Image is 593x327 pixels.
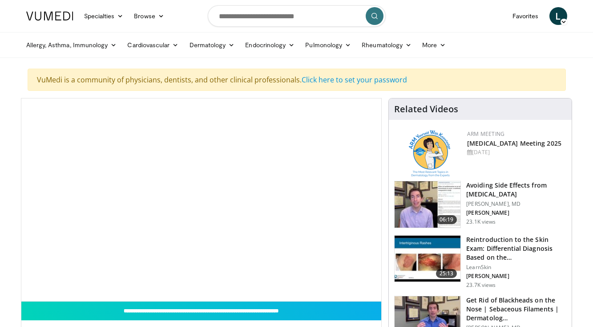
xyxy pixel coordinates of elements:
[300,36,356,54] a: Pulmonology
[394,235,566,289] a: 25:13 Reintroduction to the Skin Exam: Differential Diagnosis Based on the… LearnSkin [PERSON_NAM...
[466,200,566,208] p: [PERSON_NAME], MD
[466,296,566,323] h3: Get Rid of Blackheads on the Nose | Sebaceous Filaments | Dermatolog…
[395,236,460,282] img: 022c50fb-a848-4cac-a9d8-ea0906b33a1b.150x105_q85_crop-smart_upscale.jpg
[409,130,450,177] img: 89a28c6a-718a-466f-b4d1-7c1f06d8483b.png.150x105_q85_autocrop_double_scale_upscale_version-0.2.png
[21,36,122,54] a: Allergy, Asthma, Immunology
[466,218,496,225] p: 23.1K views
[395,181,460,228] img: 6f9900f7-f6e7-4fd7-bcbb-2a1dc7b7d476.150x105_q85_crop-smart_upscale.jpg
[394,104,458,114] h4: Related Videos
[436,269,457,278] span: 25:13
[466,273,566,280] p: [PERSON_NAME]
[466,209,566,217] p: [PERSON_NAME]
[466,235,566,262] h3: Reintroduction to the Skin Exam: Differential Diagnosis Based on the…
[507,7,544,25] a: Favorites
[466,264,566,271] p: LearnSkin
[467,139,561,147] a: [MEDICAL_DATA] Meeting 2025
[122,36,184,54] a: Cardiovascular
[467,130,504,138] a: ARM Meeting
[466,181,566,199] h3: Avoiding Side Effects from [MEDICAL_DATA]
[356,36,417,54] a: Rheumatology
[467,148,565,156] div: [DATE]
[21,98,382,302] video-js: Video Player
[466,282,496,289] p: 23.7K views
[208,5,386,27] input: Search topics, interventions
[417,36,451,54] a: More
[240,36,300,54] a: Endocrinology
[26,12,73,20] img: VuMedi Logo
[436,215,457,224] span: 06:19
[549,7,567,25] a: L
[184,36,240,54] a: Dermatology
[79,7,129,25] a: Specialties
[129,7,169,25] a: Browse
[394,181,566,228] a: 06:19 Avoiding Side Effects from [MEDICAL_DATA] [PERSON_NAME], MD [PERSON_NAME] 23.1K views
[302,75,407,85] a: Click here to set your password
[28,69,566,91] div: VuMedi is a community of physicians, dentists, and other clinical professionals.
